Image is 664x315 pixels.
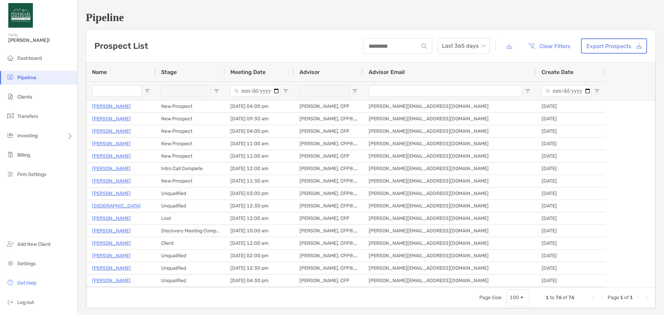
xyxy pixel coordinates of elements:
span: [PERSON_NAME]! [8,37,73,43]
img: get-help icon [6,278,15,287]
div: [DATE] 12:30 pm [225,200,294,212]
div: [PERSON_NAME][EMAIL_ADDRESS][DOMAIN_NAME] [363,150,536,162]
div: [DATE] [536,150,605,162]
span: of [563,295,567,300]
span: 1 [620,295,623,300]
div: [PERSON_NAME][EMAIL_ADDRESS][DOMAIN_NAME] [363,138,536,150]
span: Meeting Date [230,69,266,75]
div: [DATE] 03:00 pm [225,187,294,200]
div: Page Size: [479,295,502,300]
div: [PERSON_NAME], CFP®, ChFC®, CDAA [294,163,363,175]
div: [PERSON_NAME], CFP [294,212,363,224]
h3: Prospect List [94,41,148,51]
div: Discovery Meeting Complete [156,225,225,237]
div: [PERSON_NAME][EMAIL_ADDRESS][DOMAIN_NAME] [363,113,536,125]
img: investing icon [6,131,15,139]
div: [PERSON_NAME][EMAIL_ADDRESS][DOMAIN_NAME] [363,175,536,187]
div: [PERSON_NAME], CFP®, ChFC®, CDAA [294,187,363,200]
span: Get Help [17,280,36,286]
img: transfers icon [6,112,15,120]
p: [PERSON_NAME] [92,214,131,223]
div: Unqualified [156,250,225,262]
div: [DATE] 10:00 am [225,225,294,237]
input: Create Date Filter Input [542,85,591,96]
div: [DATE] 04:00 pm [225,100,294,112]
div: Previous Page [599,295,605,300]
div: [DATE] 11:30 am [225,175,294,187]
div: 100 [510,295,519,300]
a: [PERSON_NAME] [92,114,131,123]
div: [DATE] [536,125,605,137]
div: [DATE] [536,187,605,200]
span: Create Date [542,69,573,75]
a: [GEOGRAPHIC_DATA] [92,202,141,210]
button: Open Filter Menu [352,88,358,94]
img: input icon [422,44,427,49]
div: [PERSON_NAME][EMAIL_ADDRESS][DOMAIN_NAME] [363,163,536,175]
button: Clear Filters [523,38,575,54]
div: [DATE] 04:00 pm [225,125,294,137]
div: [PERSON_NAME][EMAIL_ADDRESS][DOMAIN_NAME] [363,225,536,237]
div: [DATE] 12:00 am [225,212,294,224]
input: Meeting Date Filter Input [230,85,280,96]
a: [PERSON_NAME] [92,127,131,136]
button: Open Filter Menu [214,88,219,94]
div: [PERSON_NAME], CFP [294,150,363,162]
p: [PERSON_NAME] [92,102,131,111]
div: [PERSON_NAME], CFP®, ChFC®, CDAA [294,225,363,237]
span: Advisor Email [369,69,405,75]
div: [PERSON_NAME][EMAIL_ADDRESS][DOMAIN_NAME] [363,125,536,137]
a: [PERSON_NAME] [92,189,131,198]
span: Add New Client [17,241,50,247]
span: Stage [161,69,177,75]
div: [PERSON_NAME], CFP®, CIMA®, ChFC®, CAP®, MSFS [294,200,363,212]
a: [PERSON_NAME] [92,251,131,260]
div: [DATE] [536,212,605,224]
img: logout icon [6,298,15,306]
div: [PERSON_NAME][EMAIL_ADDRESS][DOMAIN_NAME] [363,250,536,262]
span: Advisor [299,69,320,75]
span: to [550,295,554,300]
div: New Prospect [156,100,225,112]
div: [PERSON_NAME], CFP®, CIMA®, ChFC®, CAP®, MSFS [294,138,363,150]
div: New Prospect [156,150,225,162]
div: [DATE] [536,225,605,237]
div: [DATE] 12:30 pm [225,262,294,274]
a: [PERSON_NAME] [92,164,131,173]
a: [PERSON_NAME] [92,226,131,235]
a: [PERSON_NAME] [92,152,131,160]
div: [DATE] 11:00 am [225,150,294,162]
div: New Prospect [156,175,225,187]
div: [DATE] [536,237,605,249]
img: settings icon [6,259,15,267]
span: of [624,295,629,300]
div: [PERSON_NAME], CFP [294,125,363,137]
img: pipeline icon [6,73,15,81]
a: [PERSON_NAME] [92,264,131,272]
div: [DATE] [536,175,605,187]
a: [PERSON_NAME] [92,139,131,148]
div: Next Page [636,295,641,300]
div: [PERSON_NAME][EMAIL_ADDRESS][DOMAIN_NAME] [363,237,536,249]
span: 76 [568,295,574,300]
div: [PERSON_NAME][EMAIL_ADDRESS][DOMAIN_NAME] [363,275,536,287]
div: [PERSON_NAME], CFP®, CIMA®, ChFC®, CAP®, MSFS [294,250,363,262]
div: [PERSON_NAME][EMAIL_ADDRESS][DOMAIN_NAME] [363,187,536,200]
div: [PERSON_NAME][EMAIL_ADDRESS][DOMAIN_NAME] [363,212,536,224]
img: Zoe Logo [8,3,33,28]
a: Export Prospects [581,38,647,54]
div: Page Size [507,289,529,306]
div: [DATE] [536,100,605,112]
h1: Pipeline [86,11,656,24]
div: Unqualified [156,262,225,274]
div: Unqualified [156,187,225,200]
div: [DATE] [536,113,605,125]
div: [DATE] [536,163,605,175]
